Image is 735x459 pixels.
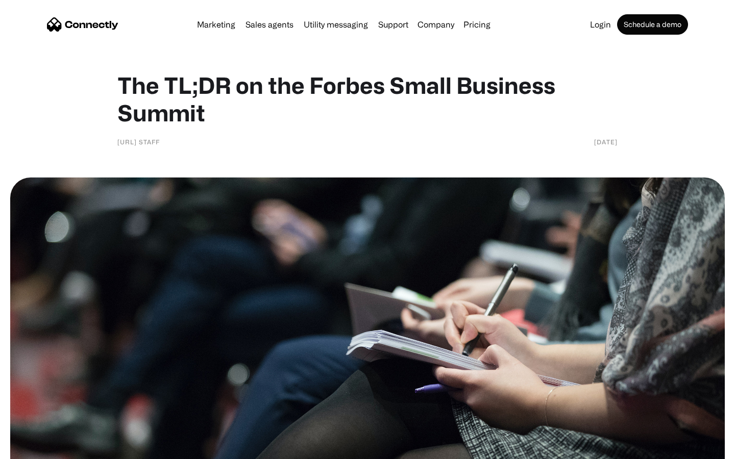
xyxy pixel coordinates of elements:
[418,17,454,32] div: Company
[20,441,61,455] ul: Language list
[459,20,495,29] a: Pricing
[47,17,118,32] a: home
[586,20,615,29] a: Login
[300,20,372,29] a: Utility messaging
[117,137,160,147] div: [URL] Staff
[193,20,239,29] a: Marketing
[414,17,457,32] div: Company
[594,137,618,147] div: [DATE]
[617,14,688,35] a: Schedule a demo
[241,20,298,29] a: Sales agents
[374,20,412,29] a: Support
[117,71,618,126] h1: The TL;DR on the Forbes Small Business Summit
[10,441,61,455] aside: Language selected: English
